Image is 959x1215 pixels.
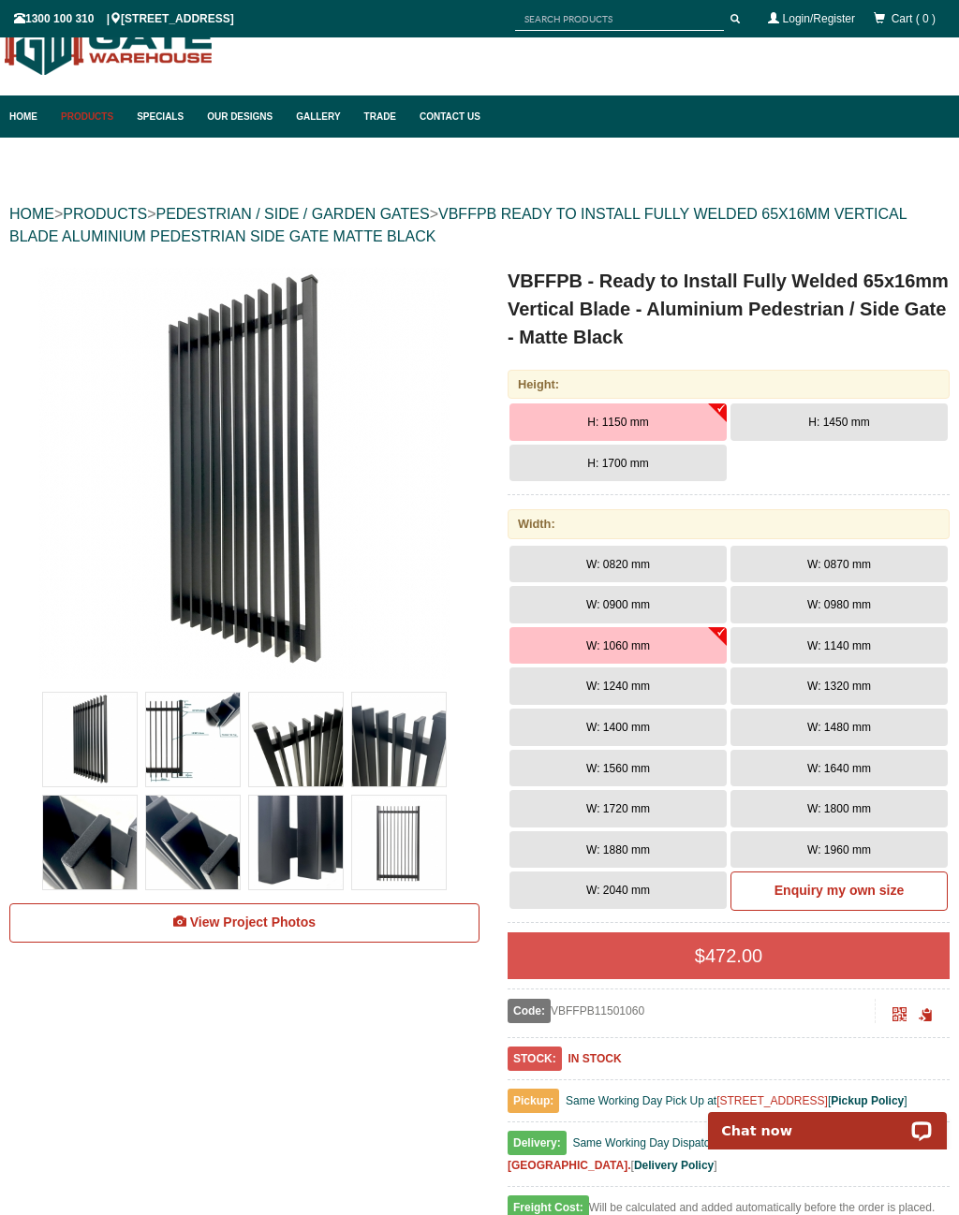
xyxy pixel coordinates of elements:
button: H: 1450 mm [730,403,948,441]
button: W: 1240 mm [509,667,727,705]
a: Enquiry my own size [730,871,948,911]
span: Same Working Day Dispatch. [572,1136,719,1149]
img: VBFFPB - Ready to Install Fully Welded 65x16mm Vertical Blade - Aluminium Pedestrian / Side Gate ... [249,693,343,786]
button: W: 1060 mm [509,627,727,665]
h1: VBFFPB - Ready to Install Fully Welded 65x16mm Vertical Blade - Aluminium Pedestrian / Side Gate ... [508,267,950,351]
a: VBFFPB READY TO INSTALL FULLY WELDED 65X16MM VERTICAL BLADE ALUMINIUM PEDESTRIAN SIDE GATE MATTE ... [9,206,907,244]
a: Trade [355,95,410,138]
div: Width: [508,509,950,538]
img: VBFFPB - Ready to Install Fully Welded 65x16mm Vertical Blade - Aluminium Pedestrian / Side Gate ... [146,796,240,889]
a: View Project Photos [9,903,479,943]
span: W: 0980 mm [807,598,871,611]
button: H: 1700 mm [509,445,727,482]
b: IN STOCK [568,1052,621,1065]
span: W: 1140 mm [807,639,871,652]
button: W: 2040 mm [509,871,727,909]
span: H: 1450 mm [808,416,869,429]
img: VBFFPB - Ready to Install Fully Welded 65x16mm Vertical Blade - Aluminium Pedestrian / Side Gate ... [352,693,446,786]
span: W: 1480 mm [807,721,871,734]
span: H: 1150 mm [587,416,648,429]
div: VBFFPB11501060 [508,999,876,1023]
span: STOCK: [508,1047,562,1071]
a: Login/Register [783,12,855,25]
button: W: 1560 mm [509,750,727,787]
a: Click to enlarge and scan to share. [893,1010,907,1023]
button: W: 1720 mm [509,790,727,827]
button: W: 1480 mm [730,709,948,746]
a: VBFFPB - Ready to Install Fully Welded 65x16mm Vertical Blade - Aluminium Pedestrian / Side Gate ... [11,267,478,679]
button: W: 1800 mm [730,790,948,827]
div: Height: [508,370,950,399]
input: SEARCH PRODUCTS [515,7,724,31]
a: PEDESTRIAN / SIDE / GARDEN GATES [155,206,429,222]
span: W: 0820 mm [586,558,650,571]
a: Products [52,95,127,138]
span: H: 1700 mm [587,457,648,470]
button: W: 0870 mm [730,546,948,583]
a: HOME [9,206,54,222]
a: PRODUCTS [63,206,147,222]
span: W: 1640 mm [807,762,871,775]
div: $ [508,932,950,979]
span: Pickup: [508,1089,559,1113]
button: W: 1400 mm [509,709,727,746]
span: Code: [508,999,551,1023]
span: View Project Photos [190,915,316,930]
span: W: 2040 mm [586,884,650,897]
span: W: 1400 mm [586,721,650,734]
img: VBFFPB - Ready to Install Fully Welded 65x16mm Vertical Blade - Aluminium Pedestrian / Side Gate ... [146,693,240,786]
span: W: 1320 mm [807,680,871,693]
a: Contact Us [410,95,480,138]
a: Gallery [287,95,354,138]
span: W: 1560 mm [586,762,650,775]
b: Deliver to most areas of [GEOGRAPHIC_DATA]. [508,1136,849,1172]
div: > > > [9,184,950,267]
a: Our Designs [198,95,287,138]
span: W: 1880 mm [586,843,650,856]
span: W: 0870 mm [807,558,871,571]
span: W: 1960 mm [807,843,871,856]
a: Specials [127,95,198,138]
span: 1300 100 310 | [STREET_ADDRESS] [14,12,234,25]
span: Same Working Day Pick Up at [ ] [566,1094,907,1107]
b: Enquiry my own size [775,883,904,898]
span: Delivery: [508,1131,567,1155]
button: W: 0980 mm [730,586,948,623]
img: VBFFPB - Ready to Install Fully Welded 65x16mm Vertical Blade - Aluminium Pedestrian / Side Gate ... [38,267,450,679]
img: VBFFPB - Ready to Install Fully Welded 65x16mm Vertical Blade - Aluminium Pedestrian / Side Gate ... [352,796,446,889]
span: W: 1800 mm [807,802,871,815]
span: 472.00 [705,945,762,966]
img: VBFFPB - Ready to Install Fully Welded 65x16mm Vertical Blade - Aluminium Pedestrian / Side Gate ... [43,693,137,786]
button: W: 1960 mm [730,831,948,869]
a: Home [9,95,52,138]
span: W: 1720 mm [586,802,650,815]
span: Cart ( 0 ) [892,12,936,25]
button: W: 0820 mm [509,546,727,583]
button: W: 1880 mm [509,831,727,869]
button: H: 1150 mm [509,403,727,441]
span: W: 1240 mm [586,680,650,693]
span: Click to copy the URL [919,1008,933,1022]
div: [ ] [508,1132,950,1187]
img: VBFFPB - Ready to Install Fully Welded 65x16mm Vertical Blade - Aluminium Pedestrian / Side Gate ... [43,796,137,889]
button: W: 1140 mm [730,627,948,665]
a: Delivery Policy [634,1159,714,1172]
img: VBFFPB - Ready to Install Fully Welded 65x16mm Vertical Blade - Aluminium Pedestrian / Side Gate ... [249,796,343,889]
span: W: 1060 mm [586,639,650,652]
button: W: 0900 mm [509,586,727,623]
button: W: 1320 mm [730,667,948,705]
button: W: 1640 mm [730,750,948,787]
iframe: LiveChat chat widget [696,1091,959,1149]
span: W: 0900 mm [586,598,650,611]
